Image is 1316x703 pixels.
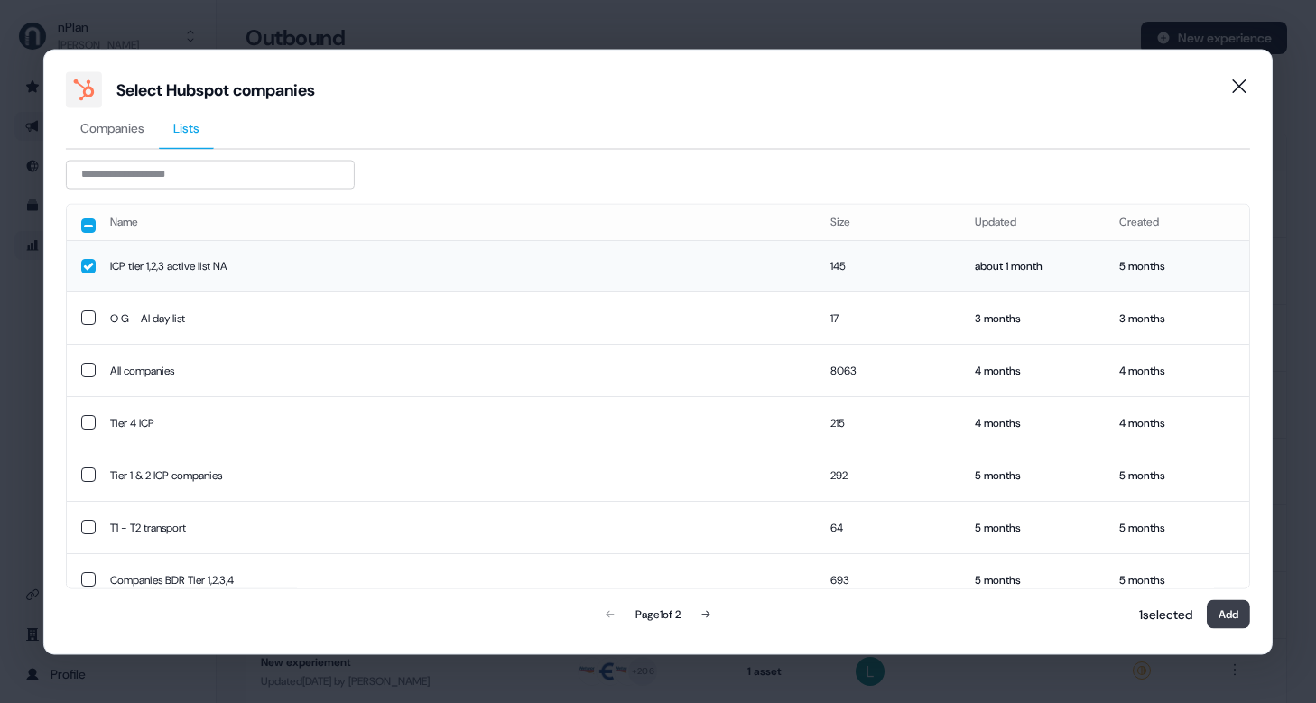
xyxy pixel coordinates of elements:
[96,344,816,396] td: All companies
[816,291,960,344] td: 17
[1119,309,1235,327] div: 3 months
[816,240,960,291] td: 145
[975,413,1090,431] div: 4 months
[975,257,1090,275] div: about 1 month
[975,361,1090,379] div: 4 months
[173,118,199,136] span: Lists
[960,204,1105,240] th: Updated
[1132,605,1192,623] p: 1 selected
[96,240,816,291] td: ICP tier 1,2,3 active list NA
[1119,361,1235,379] div: 4 months
[975,570,1090,588] div: 5 months
[975,309,1090,327] div: 3 months
[1221,68,1257,104] button: Close
[1119,570,1235,588] div: 5 months
[1105,204,1249,240] th: Created
[96,501,816,553] td: T1 - T2 transport
[116,79,315,100] div: Select Hubspot companies
[1119,466,1235,484] div: 5 months
[96,553,816,606] td: Companies BDR Tier 1,2,3,4
[96,204,816,240] th: Name
[975,518,1090,536] div: 5 months
[1207,599,1250,628] button: Add
[96,291,816,344] td: O G - AI day list
[96,396,816,449] td: Tier 4 ICP
[96,449,816,501] td: Tier 1 & 2 ICP companies
[816,501,960,553] td: 64
[975,466,1090,484] div: 5 months
[816,553,960,606] td: 693
[80,118,144,136] span: Companies
[635,605,681,623] div: Page 1 of 2
[1119,518,1235,536] div: 5 months
[816,396,960,449] td: 215
[816,344,960,396] td: 8063
[1119,257,1235,275] div: 5 months
[816,449,960,501] td: 292
[816,204,960,240] th: Size
[1119,413,1235,431] div: 4 months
